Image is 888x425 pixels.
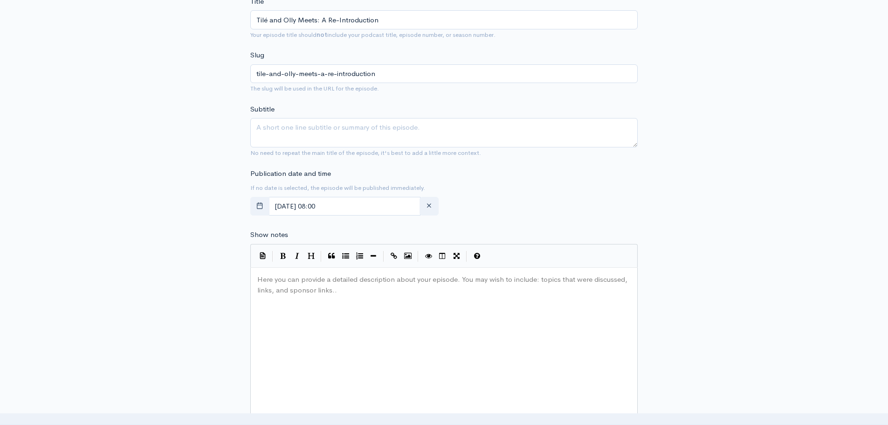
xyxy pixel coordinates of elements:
[250,10,638,29] input: What is the episode's title?
[387,249,401,263] button: Create Link
[255,249,269,263] button: Insert Show Notes Template
[250,149,481,157] small: No need to repeat the main title of the episode, it's best to add a little more context.
[418,251,419,262] i: |
[352,249,366,263] button: Numbered List
[290,249,304,263] button: Italic
[276,249,290,263] button: Bold
[250,84,379,92] small: The slug will be used in the URL for the episode.
[250,31,496,39] small: Your episode title should include your podcast title, episode number, or season number.
[321,251,322,262] i: |
[470,249,484,263] button: Markdown Guide
[466,251,467,262] i: |
[366,249,380,263] button: Insert Horizontal Line
[250,50,264,61] label: Slug
[383,251,384,262] i: |
[250,168,331,179] label: Publication date and time
[324,249,338,263] button: Quote
[250,104,275,115] label: Subtitle
[250,230,288,240] label: Show notes
[401,249,415,263] button: Insert Image
[272,251,273,262] i: |
[449,249,463,263] button: Toggle Fullscreen
[338,249,352,263] button: Generic List
[250,64,638,84] input: title-of-episode
[420,197,439,216] button: clear
[421,249,435,263] button: Toggle Preview
[317,31,327,39] strong: not
[435,249,449,263] button: Toggle Side by Side
[250,197,269,216] button: toggle
[250,184,425,192] small: If no date is selected, the episode will be published immediately.
[304,249,318,263] button: Heading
